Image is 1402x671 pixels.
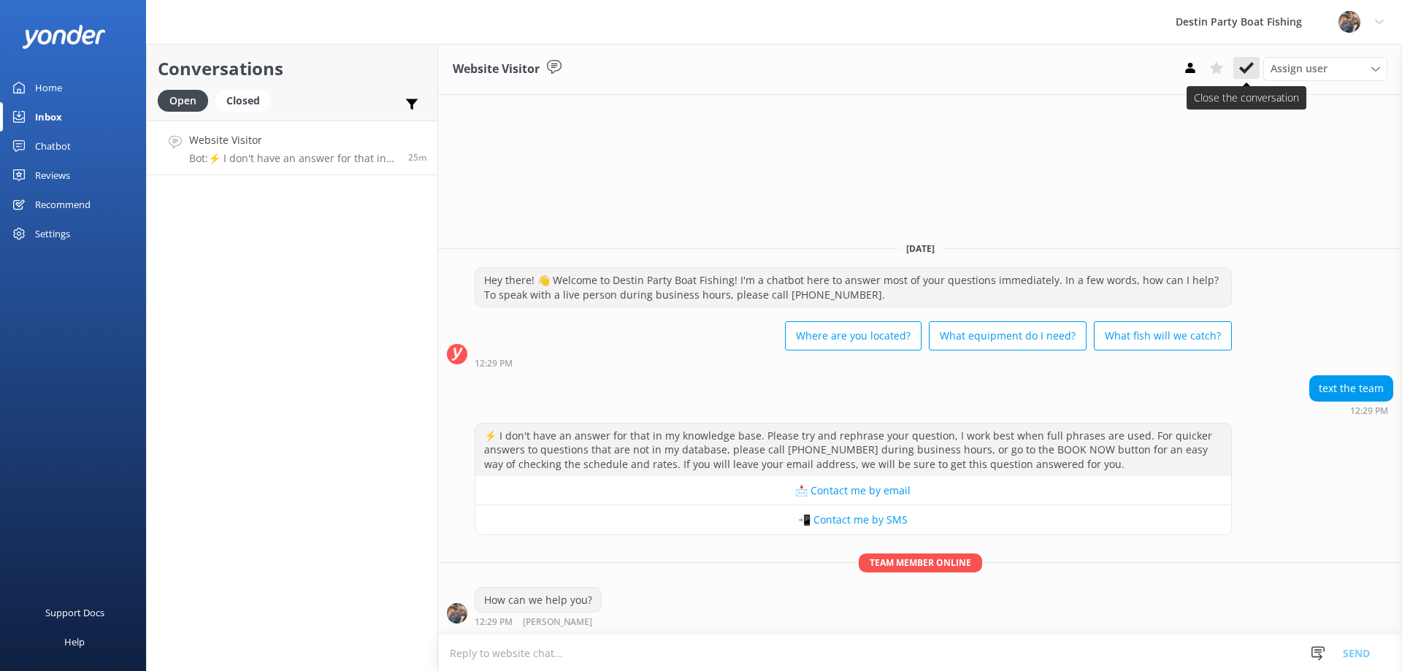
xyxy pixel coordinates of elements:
[475,505,1231,534] button: 📲 Contact me by SMS
[35,73,62,102] div: Home
[523,618,592,627] span: [PERSON_NAME]
[158,90,208,112] div: Open
[22,25,106,49] img: yonder-white-logo.png
[1350,407,1388,415] strong: 12:29 PM
[929,321,1087,350] button: What equipment do I need?
[408,151,426,164] span: Sep 08 2025 12:29pm (UTC -05:00) America/Cancun
[35,102,62,131] div: Inbox
[35,190,91,219] div: Recommend
[158,92,215,108] a: Open
[785,321,922,350] button: Where are you located?
[35,131,71,161] div: Chatbot
[475,359,513,368] strong: 12:29 PM
[475,423,1231,477] div: ⚡ I don't have an answer for that in my knowledge base. Please try and rephrase your question, I ...
[45,598,104,627] div: Support Docs
[147,120,437,175] a: Website VisitorBot:⚡ I don't have an answer for that in my knowledge base. Please try and rephras...
[158,55,426,83] h2: Conversations
[189,132,397,148] h4: Website Visitor
[475,618,513,627] strong: 12:29 PM
[35,161,70,190] div: Reviews
[475,268,1231,307] div: Hey there! 👋 Welcome to Destin Party Boat Fishing! I'm a chatbot here to answer most of your ques...
[189,152,397,165] p: Bot: ⚡ I don't have an answer for that in my knowledge base. Please try and rephrase your questio...
[215,90,271,112] div: Closed
[475,588,601,613] div: How can we help you?
[1338,11,1360,33] img: 250-1666038197.jpg
[475,616,640,627] div: Sep 08 2025 12:29pm (UTC -05:00) America/Cancun
[1263,57,1387,80] div: Assign User
[1309,405,1393,415] div: Sep 08 2025 12:29pm (UTC -05:00) America/Cancun
[64,627,85,656] div: Help
[453,60,540,79] h3: Website Visitor
[215,92,278,108] a: Closed
[475,358,1232,368] div: Sep 08 2025 12:29pm (UTC -05:00) America/Cancun
[1271,61,1328,77] span: Assign user
[1310,376,1393,401] div: text the team
[1094,321,1232,350] button: What fish will we catch?
[897,242,943,255] span: [DATE]
[35,219,70,248] div: Settings
[475,476,1231,505] button: 📩 Contact me by email
[859,553,982,572] span: Team member online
